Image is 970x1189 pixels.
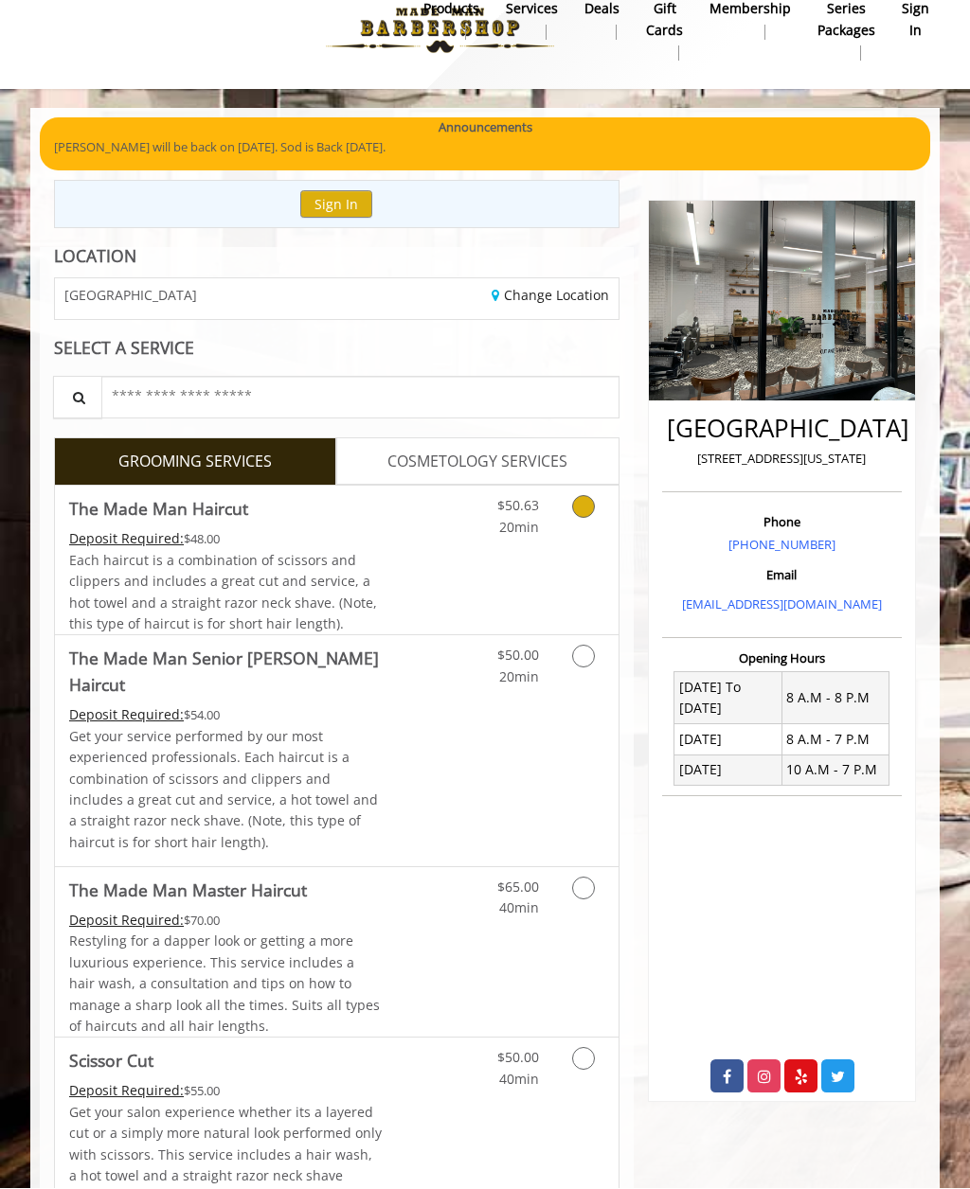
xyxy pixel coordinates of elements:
[54,340,620,358] div: SELECT A SERVICE
[69,552,377,633] span: Each haircut is a combination of scissors and clippers and includes a great cut and service, a ho...
[674,755,781,786] td: [DATE]
[682,596,882,613] a: [EMAIL_ADDRESS][DOMAIN_NAME]
[497,1049,539,1067] span: $50.00
[69,529,384,550] div: $48.00
[69,706,184,724] span: This service needs some Advance to be paid before we block your appointment
[492,287,609,305] a: Change Location
[69,932,380,1036] span: Restyling for a dapper look or getting a more luxurious experience. This service includes a hair ...
[781,673,889,725] td: 8 A.M - 8 P.M
[497,878,539,896] span: $65.00
[662,652,902,665] h3: Opening Hours
[499,668,539,686] span: 20min
[69,1081,384,1102] div: $55.00
[499,899,539,917] span: 40min
[499,1071,539,1089] span: 40min
[69,1048,153,1074] b: Scissor Cut
[667,569,897,582] h3: Email
[728,537,835,554] a: [PHONE_NUMBER]
[497,497,539,515] span: $50.63
[53,377,102,419] button: Service Search
[300,191,372,219] button: Sign In
[69,911,384,932] div: $70.00
[781,755,889,786] td: 10 A.M - 7 P.M
[64,289,197,303] span: [GEOGRAPHIC_DATA]
[667,516,897,529] h3: Phone
[69,530,184,548] span: This service needs some Advance to be paid before we block your appointment
[118,451,272,475] span: GROOMING SERVICES
[499,519,539,537] span: 20min
[69,496,248,523] b: The Made Man Haircut
[69,912,184,930] span: This service needs some Advance to be paid before we block your appointment
[497,647,539,665] span: $50.00
[69,1103,384,1188] p: Get your salon experience whether its a layered cut or a simply more natural look performed only ...
[667,416,897,443] h2: [GEOGRAPHIC_DATA]
[54,138,916,158] p: [PERSON_NAME] will be back on [DATE]. Sod is Back [DATE].
[439,118,532,138] b: Announcements
[667,450,897,470] p: [STREET_ADDRESS][US_STATE]
[674,725,781,755] td: [DATE]
[54,245,136,268] b: LOCATION
[69,727,384,854] p: Get your service performed by our most experienced professionals. Each haircut is a combination o...
[387,451,567,475] span: COSMETOLOGY SERVICES
[781,725,889,755] td: 8 A.M - 7 P.M
[69,878,307,904] b: The Made Man Master Haircut
[69,705,384,726] div: $54.00
[674,673,781,725] td: [DATE] To [DATE]
[69,646,384,699] b: The Made Man Senior [PERSON_NAME] Haircut
[69,1082,184,1100] span: This service needs some Advance to be paid before we block your appointment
